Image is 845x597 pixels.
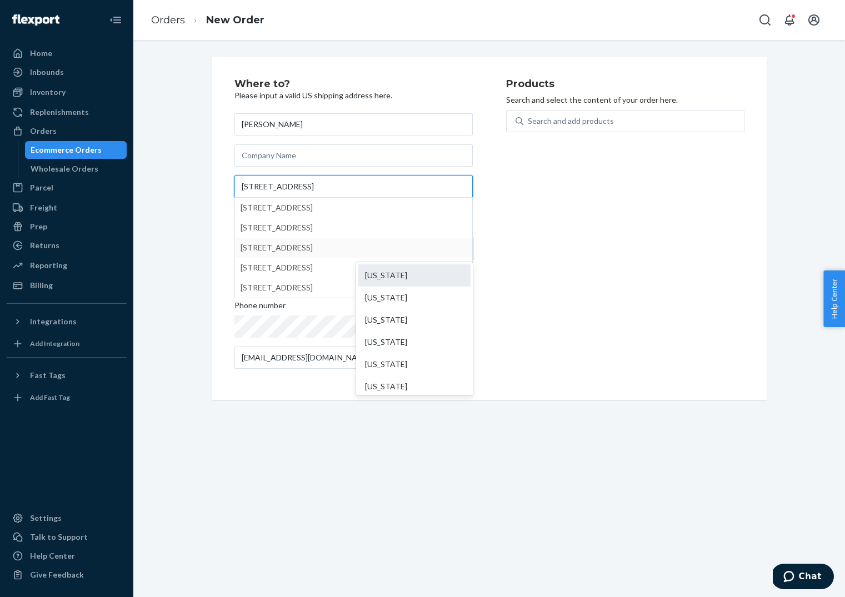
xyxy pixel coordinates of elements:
[7,218,127,235] a: Prep
[7,44,127,62] a: Home
[234,300,286,315] span: Phone number
[7,63,127,81] a: Inbounds
[7,277,127,294] a: Billing
[234,347,473,369] input: Open Keeper Popup
[30,339,79,348] div: Add Integration
[7,566,127,584] button: Give Feedback
[30,87,66,98] div: Inventory
[30,316,77,327] div: Integrations
[30,531,88,543] div: Talk to Support
[7,83,127,101] a: Inventory
[241,238,467,258] div: [STREET_ADDRESS]
[30,393,70,402] div: Add Fast Tag
[7,528,127,546] button: Talk to Support
[25,141,127,159] a: Ecommerce Orders
[30,370,66,381] div: Fast Tags
[7,313,127,330] button: Integrations
[823,270,845,327] button: Help Center
[358,309,471,331] div: [US_STATE]
[30,202,57,213] div: Freight
[30,182,53,193] div: Parcel
[7,237,127,254] a: Returns
[30,260,67,271] div: Reporting
[30,569,84,580] div: Give Feedback
[30,48,52,59] div: Home
[241,278,467,298] div: [STREET_ADDRESS]
[358,375,471,398] div: [US_STATE]
[7,509,127,527] a: Settings
[151,14,185,26] a: Orders
[234,113,473,136] input: First & Last Name
[506,94,744,106] p: Search and select the content of your order here.
[30,513,62,524] div: Settings
[30,107,89,118] div: Replenishments
[30,221,47,232] div: Prep
[241,218,467,238] div: [STREET_ADDRESS]
[773,564,834,591] iframe: Opens a widget where you can chat to one of our agents
[358,264,471,287] div: [US_STATE]
[31,144,102,155] div: Ecommerce Orders
[241,258,467,278] div: [STREET_ADDRESS]
[7,122,127,140] a: Orders
[142,4,273,37] ol: breadcrumbs
[206,14,264,26] a: New Order
[7,389,127,407] a: Add Fast Tag
[7,199,127,217] a: Freight
[30,126,57,137] div: Orders
[7,179,127,197] a: Parcel
[234,90,473,101] p: Please input a valid US shipping address here.
[30,550,75,561] div: Help Center
[7,335,127,353] a: Add Integration
[31,163,98,174] div: Wholesale Orders
[30,240,59,251] div: Returns
[241,198,467,218] div: [STREET_ADDRESS]
[754,9,776,31] button: Open Search Box
[234,144,473,167] input: Company Name
[778,9,801,31] button: Open notifications
[12,14,59,26] img: Flexport logo
[234,175,473,198] input: [STREET_ADDRESS][STREET_ADDRESS][STREET_ADDRESS][STREET_ADDRESS][STREET_ADDRESS]
[234,79,473,90] h2: Where to?
[7,367,127,384] button: Fast Tags
[7,103,127,121] a: Replenishments
[358,287,471,309] div: [US_STATE]
[358,353,471,375] div: [US_STATE]
[7,547,127,565] a: Help Center
[7,257,127,274] a: Reporting
[803,9,825,31] button: Open account menu
[104,9,127,31] button: Close Navigation
[30,67,64,78] div: Inbounds
[30,280,53,291] div: Billing
[25,160,127,178] a: Wholesale Orders
[506,79,744,90] h2: Products
[528,116,614,127] div: Search and add products
[358,331,471,353] div: [US_STATE]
